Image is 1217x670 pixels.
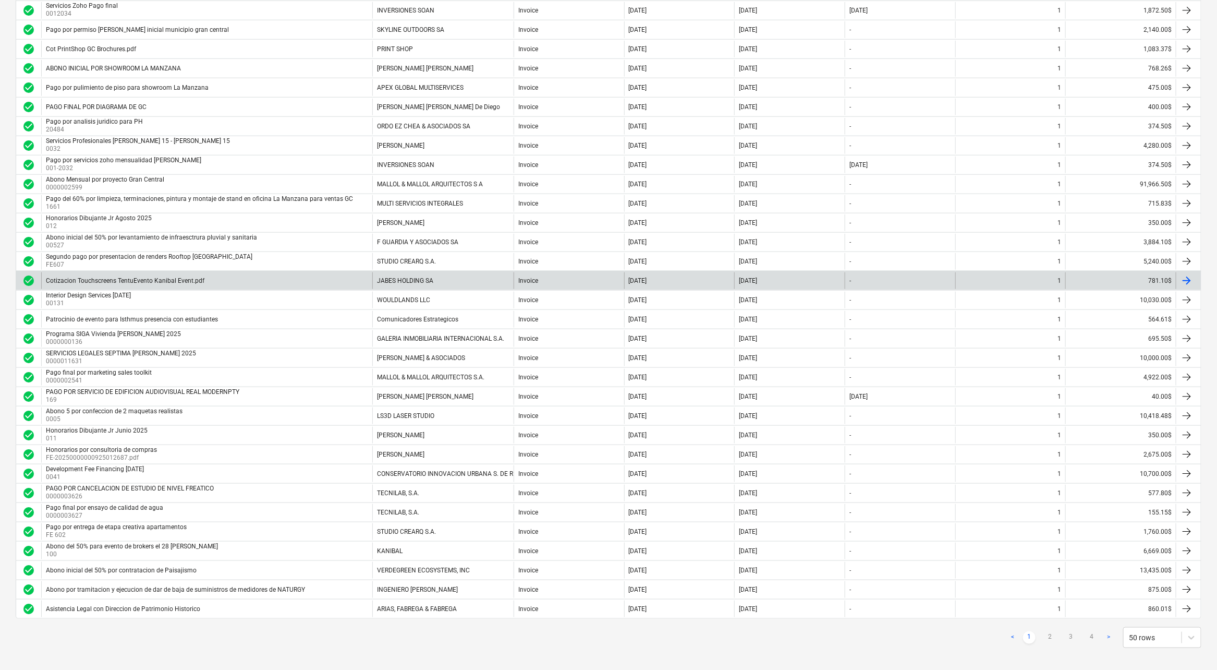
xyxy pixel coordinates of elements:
div: 781.10$ [1065,272,1176,289]
div: 1 [1057,181,1061,188]
div: PAGO FINAL POR DIAGRAMA DE GC [46,103,147,111]
div: Invoice [518,258,538,265]
div: 1 [1057,470,1061,477]
div: Invoice [518,335,538,342]
div: Invoice was approved [22,178,35,190]
div: Invoice [518,393,538,400]
div: Pago del 60% por limpieza, terminaciones, pintura y montaje de stand en oficina La Manzana para v... [46,195,353,202]
div: 1 [1057,489,1061,497]
div: PRINT SHOP [377,45,413,53]
div: Invoice was approved [22,332,35,345]
div: [DATE] [629,432,647,439]
div: [DATE] [629,393,647,400]
div: [DATE] [849,161,868,169]
div: Invoice [518,470,538,477]
div: 1 [1057,200,1061,207]
div: 1 [1057,45,1061,53]
div: Pago final por marketing sales toolkit [46,369,152,376]
div: Invoice [518,65,538,72]
span: check_circle [22,120,35,133]
div: F GUARDIA Y ASOCIADOS SA [377,238,458,246]
div: Abono inicial del 50% por levantamiento de infraesctrura pluvial y sanitaria [46,234,257,241]
div: [DATE] [739,451,757,458]
a: Next page [1102,631,1115,644]
span: check_circle [22,197,35,210]
div: [DATE] [629,470,647,477]
p: 169 [46,396,241,404]
div: Invoice was approved [22,197,35,210]
span: check_circle [22,429,35,441]
div: Servicios Zoho Pago final [46,2,118,9]
p: 0000002541 [46,376,154,385]
span: check_circle [22,332,35,345]
div: 1 [1057,84,1061,91]
div: Invoice [518,277,538,284]
span: check_circle [22,294,35,306]
div: 1 [1057,26,1061,33]
div: Invoice was approved [22,23,35,36]
span: check_circle [22,62,35,75]
div: - [849,489,851,497]
div: - [849,123,851,130]
div: [DATE] [629,84,647,91]
p: 0005 [46,415,185,424]
div: Abono Mensual por proyecto Gran Central [46,176,164,183]
div: Invoice was approved [22,487,35,499]
div: INVERSIONES SOAN [377,161,434,169]
div: - [849,509,851,516]
div: Invoice was approved [22,217,35,229]
p: 00131 [46,299,133,308]
div: [DATE] [849,7,868,14]
div: Invoice was approved [22,448,35,461]
div: Invoice [518,451,538,458]
p: 0032 [46,145,232,153]
div: Pago por servicios zoho mensualidad [PERSON_NAME] [46,157,201,164]
div: 40.00$ [1065,388,1176,405]
div: Invoice [518,26,538,33]
div: Programa SIGA Vivienda [PERSON_NAME] 2025 [46,330,181,338]
div: Invoice was approved [22,371,35,384]
div: 3,884.10$ [1065,234,1176,250]
div: 1 [1057,238,1061,246]
div: 564.61$ [1065,311,1176,328]
div: [DATE] [739,470,757,477]
div: 1 [1057,277,1061,284]
div: [DATE] [849,393,868,400]
div: 10,000.00$ [1065,350,1176,366]
div: [DATE] [629,123,647,130]
div: Invoice [518,123,538,130]
div: 768.26$ [1065,60,1176,77]
div: ORDO EZ CHEA & ASOCIADOS SA [377,123,470,130]
div: [PERSON_NAME] [377,219,424,226]
div: - [849,432,851,439]
div: Invoice was approved [22,139,35,152]
div: 1 [1057,7,1061,14]
div: 400.00$ [1065,99,1176,115]
p: 0000000136 [46,338,183,346]
div: 374.50$ [1065,157,1176,173]
span: check_circle [22,410,35,422]
div: - [849,354,851,362]
span: check_circle [22,101,35,113]
div: Invoice [518,489,538,497]
div: [DATE] [739,103,757,111]
div: [DATE] [739,393,757,400]
div: Invoice was approved [22,390,35,403]
div: [PERSON_NAME] [PERSON_NAME] De Diego [377,103,500,111]
div: [DATE] [629,277,647,284]
div: Invoice [518,200,538,207]
div: PAGO POR SERVICIO DE EDIFICION AUDIOVISUAL REAL MODERNPTY [46,388,239,396]
div: Invoice [518,238,538,246]
div: [DATE] [629,509,647,516]
div: - [849,374,851,381]
div: JABES HOLDING SA [377,277,433,284]
div: [DATE] [739,200,757,207]
div: Pago por analisis juridico para PH [46,118,143,125]
div: 1 [1057,142,1061,149]
div: Invoice was approved [22,255,35,268]
span: check_circle [22,139,35,152]
div: [PERSON_NAME] [377,451,424,458]
span: check_circle [22,313,35,326]
div: STUDIO CREARQ S.A. [377,258,436,265]
div: 1 [1057,354,1061,362]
